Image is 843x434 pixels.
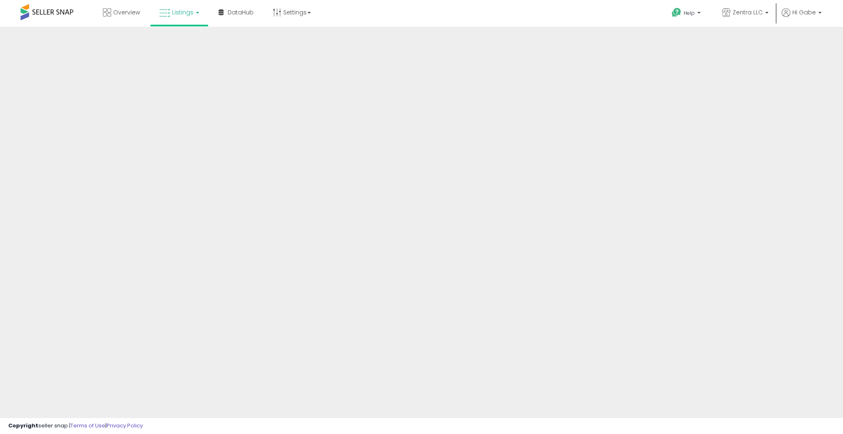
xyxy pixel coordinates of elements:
[792,8,816,16] span: Hi Gabe
[684,9,695,16] span: Help
[113,8,140,16] span: Overview
[671,7,682,18] i: Get Help
[172,8,193,16] span: Listings
[733,8,763,16] span: Zentra LLC
[665,1,709,27] a: Help
[782,8,822,27] a: Hi Gabe
[228,8,254,16] span: DataHub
